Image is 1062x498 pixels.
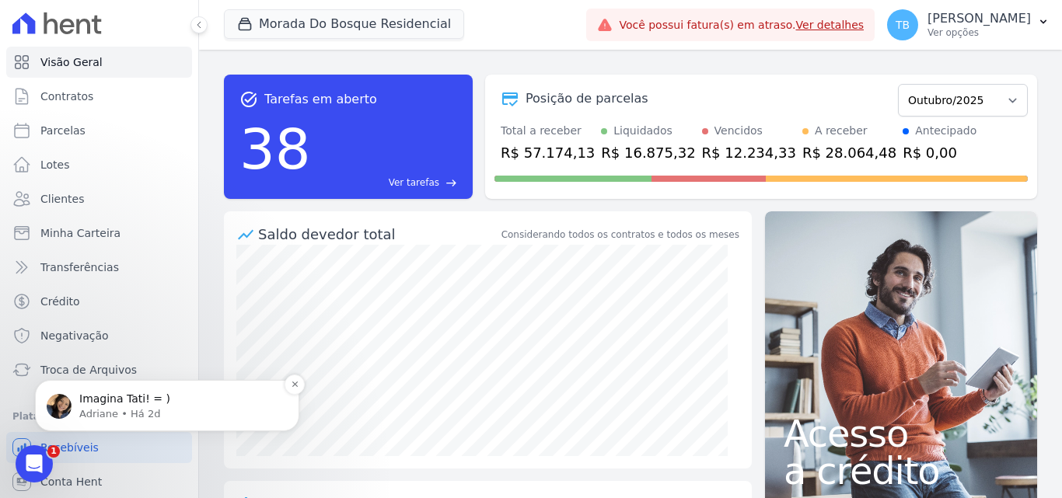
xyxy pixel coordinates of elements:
div: 38 [239,109,311,190]
a: Clientes [6,183,192,214]
span: Transferências [40,259,119,275]
a: Transferências [6,252,192,283]
span: Lotes [40,157,70,172]
div: R$ 28.064,48 [802,142,896,163]
span: Visão Geral [40,54,103,70]
span: Contratos [40,89,93,104]
img: Profile image for Adriane [35,112,60,137]
div: A receber [815,123,868,139]
iframe: Intercom live chat [16,445,53,482]
button: TB [PERSON_NAME] Ver opções [875,3,1062,47]
a: Ver detalhes [796,19,865,31]
span: Minha Carteira [40,225,121,241]
div: message notification from Adriane, Há 2d. Imagina Tati! = ) [23,98,288,149]
a: Lotes [6,149,192,180]
span: Você possui fatura(s) em atraso. [619,17,864,33]
a: Visão Geral [6,47,192,78]
a: Troca de Arquivos [6,354,192,385]
span: task_alt [239,90,258,109]
span: Parcelas [40,123,86,138]
div: Posição de parcelas [526,89,648,108]
button: Morada Do Bosque Residencial [224,9,464,39]
span: Tarefas em aberto [264,90,377,109]
span: Ver tarefas [389,176,439,190]
span: east [445,177,457,189]
a: Crédito [6,286,192,317]
a: Ver tarefas east [317,176,457,190]
p: [PERSON_NAME] [928,11,1031,26]
p: Message from Adriane, sent Há 2d [68,125,268,139]
div: Saldo devedor total [258,224,498,245]
span: Acesso [784,415,1018,452]
div: Liquidados [613,123,672,139]
a: Contratos [6,81,192,112]
div: Considerando todos os contratos e todos os meses [501,228,739,242]
a: Conta Hent [6,466,192,497]
div: Antecipado [915,123,976,139]
span: Conta Hent [40,474,102,489]
span: Imagina Tati! = ) [68,110,159,123]
div: R$ 0,00 [903,142,976,163]
iframe: Intercom notifications mensagem [12,282,323,456]
button: Dismiss notification [273,92,293,113]
span: 1 [47,445,60,458]
div: R$ 57.174,13 [501,142,595,163]
a: Minha Carteira [6,218,192,249]
span: a crédito [784,452,1018,489]
span: Clientes [40,191,84,207]
a: Parcelas [6,115,192,146]
p: Ver opções [928,26,1031,39]
span: TB [896,19,910,30]
div: R$ 12.234,33 [702,142,796,163]
a: Recebíveis [6,432,192,463]
div: R$ 16.875,32 [601,142,695,163]
div: Total a receber [501,123,595,139]
div: Vencidos [714,123,763,139]
a: Negativação [6,320,192,351]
